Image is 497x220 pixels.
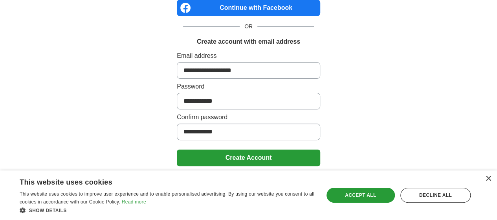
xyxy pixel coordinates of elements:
label: Password [177,82,320,91]
label: Confirm password [177,113,320,122]
h1: Create account with email address [197,37,300,46]
div: Decline all [400,188,471,203]
div: Close [485,176,491,182]
div: Show details [20,206,315,214]
span: OR [240,22,257,31]
span: Show details [29,208,67,213]
button: Create Account [177,150,320,166]
span: This website uses cookies to improve user experience and to enable personalised advertising. By u... [20,191,314,205]
label: Email address [177,51,320,61]
div: This website uses cookies [20,175,295,187]
a: Read more, opens a new window [122,199,146,205]
div: Accept all [326,188,395,203]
